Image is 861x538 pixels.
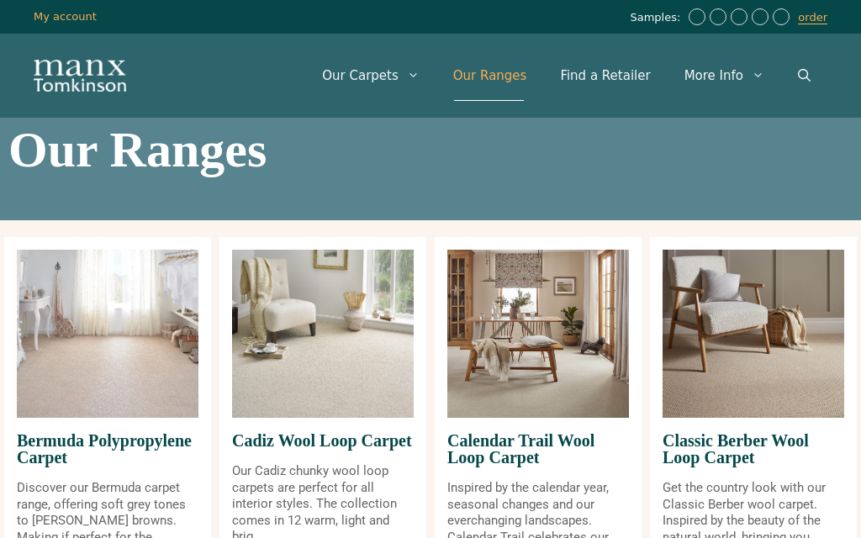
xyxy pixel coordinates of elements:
[34,60,126,92] img: Manx Tomkinson
[17,418,198,480] span: Bermuda Polypropylene Carpet
[232,418,414,463] span: Cadiz Wool Loop Carpet
[447,250,629,418] img: Calendar Trail Wool Loop Carpet
[798,11,827,24] a: order
[663,418,844,480] span: Classic Berber Wool Loop Carpet
[668,50,781,101] a: More Info
[781,50,827,101] a: Open Search Bar
[305,50,436,101] a: Our Carpets
[543,50,667,101] a: Find a Retailer
[8,124,853,175] h1: Our Ranges
[436,50,544,101] a: Our Ranges
[630,11,684,25] span: Samples:
[34,10,97,23] a: My account
[663,250,844,418] img: Classic Berber Wool Loop Carpet
[17,250,198,418] img: Bermuda Polypropylene Carpet
[447,418,629,480] span: Calendar Trail Wool Loop Carpet
[232,250,414,418] img: Cadiz Wool Loop Carpet
[305,50,827,101] nav: Primary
